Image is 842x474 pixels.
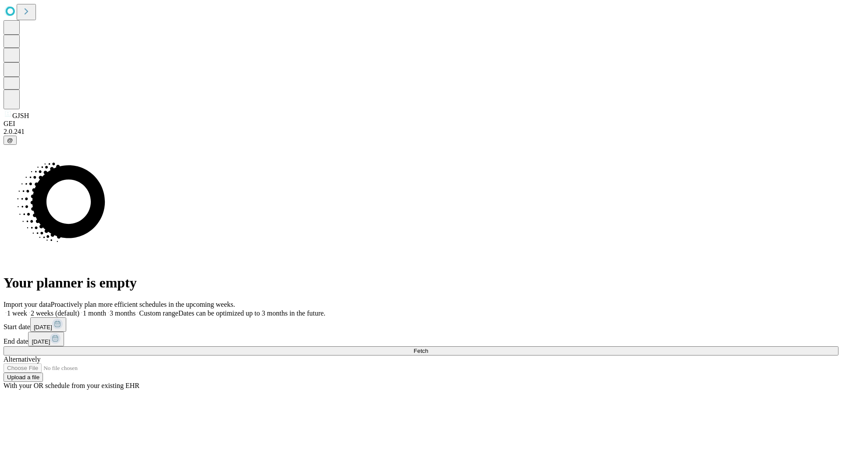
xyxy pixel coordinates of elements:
button: Upload a file [4,373,43,382]
div: GEI [4,120,838,128]
div: End date [4,332,838,346]
span: Custom range [139,309,178,317]
button: [DATE] [28,332,64,346]
span: Import your data [4,301,51,308]
h1: Your planner is empty [4,275,838,291]
span: 1 week [7,309,27,317]
div: Start date [4,317,838,332]
span: @ [7,137,13,144]
span: 1 month [83,309,106,317]
span: Fetch [414,348,428,354]
button: @ [4,136,17,145]
span: Alternatively [4,355,40,363]
button: [DATE] [30,317,66,332]
span: [DATE] [34,324,52,330]
span: Proactively plan more efficient schedules in the upcoming weeks. [51,301,235,308]
button: Fetch [4,346,838,355]
div: 2.0.241 [4,128,838,136]
span: [DATE] [32,338,50,345]
span: With your OR schedule from your existing EHR [4,382,139,389]
span: GJSH [12,112,29,119]
span: 3 months [110,309,136,317]
span: 2 weeks (default) [31,309,79,317]
span: Dates can be optimized up to 3 months in the future. [178,309,325,317]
